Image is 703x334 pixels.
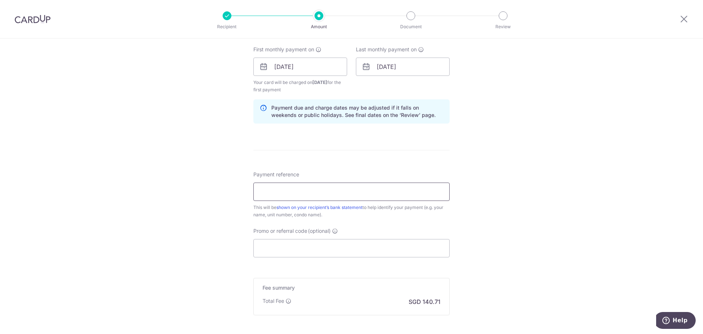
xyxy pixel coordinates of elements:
[263,297,284,305] p: Total Fee
[409,297,440,306] p: SGD 140.71
[15,15,51,23] img: CardUp
[200,23,254,30] p: Recipient
[271,104,443,119] p: Payment due and charge dates may be adjusted if it falls on weekends or public holidays. See fina...
[356,58,450,76] input: DD / MM / YYYY
[384,23,438,30] p: Document
[312,80,327,85] span: [DATE]
[476,23,530,30] p: Review
[308,227,331,235] span: (optional)
[276,205,362,210] a: shown on your recipient’s bank statement
[253,79,347,93] span: Your card will be charged on
[253,46,314,53] span: First monthly payment on
[253,171,299,178] span: Payment reference
[253,204,450,219] div: This will be to help identify your payment (e.g. your name, unit number, condo name).
[253,227,307,235] span: Promo or referral code
[656,312,696,330] iframe: Opens a widget where you can find more information
[356,46,417,53] span: Last monthly payment on
[263,284,440,291] h5: Fee summary
[253,58,347,76] input: DD / MM / YYYY
[292,23,346,30] p: Amount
